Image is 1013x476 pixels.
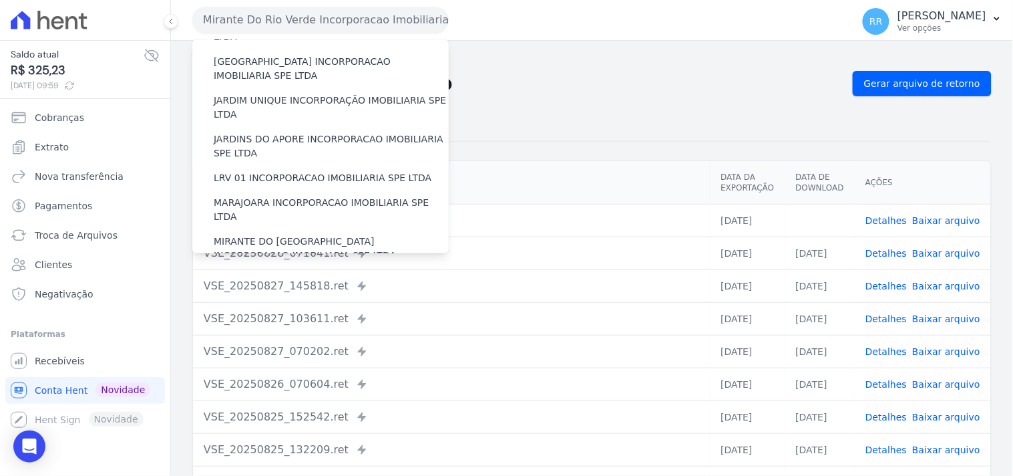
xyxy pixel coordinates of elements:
[785,400,855,433] td: [DATE]
[35,229,118,242] span: Troca de Arquivos
[204,245,699,261] div: VSE_20250828_071041.ret
[710,237,785,269] td: [DATE]
[5,134,165,160] a: Extrato
[204,213,699,229] div: VSE_20250828_095859.ret
[35,140,69,154] span: Extrato
[204,344,699,360] div: VSE_20250827_070202.ret
[193,161,710,205] th: Arquivo
[192,74,842,93] h2: Exportações de Retorno
[852,3,1013,40] button: RR [PERSON_NAME] Ver opções
[5,377,165,404] a: Conta Hent Novidade
[912,248,980,259] a: Baixar arquivo
[785,433,855,466] td: [DATE]
[214,171,431,185] label: LRV 01 INCORPORACAO IMOBILIARIA SPE LTDA
[710,433,785,466] td: [DATE]
[5,193,165,219] a: Pagamentos
[5,222,165,249] a: Troca de Arquivos
[785,161,855,205] th: Data de Download
[865,314,907,324] a: Detalhes
[912,346,980,357] a: Baixar arquivo
[865,346,907,357] a: Detalhes
[785,302,855,335] td: [DATE]
[710,269,785,302] td: [DATE]
[13,431,45,463] div: Open Intercom Messenger
[192,7,449,33] button: Mirante Do Rio Verde Incorporacao Imobiliaria SPE LTDA
[897,23,986,33] p: Ver opções
[5,348,165,374] a: Recebíveis
[35,354,85,368] span: Recebíveis
[865,248,907,259] a: Detalhes
[864,77,980,90] span: Gerar arquivo de retorno
[912,379,980,390] a: Baixar arquivo
[204,376,699,392] div: VSE_20250826_070604.ret
[204,278,699,294] div: VSE_20250827_145818.ret
[912,281,980,291] a: Baixar arquivo
[865,379,907,390] a: Detalhes
[865,445,907,455] a: Detalhes
[192,51,992,66] nav: Breadcrumb
[785,368,855,400] td: [DATE]
[912,314,980,324] a: Baixar arquivo
[710,161,785,205] th: Data da Exportação
[785,335,855,368] td: [DATE]
[912,445,980,455] a: Baixar arquivo
[853,71,992,96] a: Gerar arquivo de retorno
[710,204,785,237] td: [DATE]
[11,47,144,62] span: Saldo atual
[214,132,449,160] label: JARDINS DO APORE INCORPORACAO IMOBILIARIA SPE LTDA
[204,442,699,458] div: VSE_20250825_132209.ret
[710,368,785,400] td: [DATE]
[11,326,160,342] div: Plataformas
[785,269,855,302] td: [DATE]
[204,409,699,425] div: VSE_20250825_152542.ret
[869,17,882,26] span: RR
[710,335,785,368] td: [DATE]
[35,287,93,301] span: Negativação
[912,412,980,423] a: Baixar arquivo
[5,163,165,190] a: Nova transferência
[785,237,855,269] td: [DATE]
[5,251,165,278] a: Clientes
[865,281,907,291] a: Detalhes
[865,412,907,423] a: Detalhes
[35,111,84,124] span: Cobranças
[11,62,144,80] span: R$ 325,23
[35,384,87,397] span: Conta Hent
[35,170,124,183] span: Nova transferência
[204,311,699,327] div: VSE_20250827_103611.ret
[95,382,150,397] span: Novidade
[5,281,165,308] a: Negativação
[35,199,92,213] span: Pagamentos
[214,94,449,122] label: JARDIM UNIQUE INCORPORAÇÃO IMOBILIARIA SPE LTDA
[855,161,991,205] th: Ações
[214,55,449,83] label: [GEOGRAPHIC_DATA] INCORPORACAO IMOBILIARIA SPE LTDA
[710,400,785,433] td: [DATE]
[35,258,72,271] span: Clientes
[912,215,980,226] a: Baixar arquivo
[865,215,907,226] a: Detalhes
[897,9,986,23] p: [PERSON_NAME]
[214,196,449,224] label: MARAJOARA INCORPORACAO IMOBILIARIA SPE LTDA
[5,104,165,131] a: Cobranças
[710,302,785,335] td: [DATE]
[11,80,144,92] span: [DATE] 09:59
[11,104,160,433] nav: Sidebar
[214,235,449,263] label: MIRANTE DO [GEOGRAPHIC_DATA] INCORPORACAO IMOBILIARIA SPE LTDA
